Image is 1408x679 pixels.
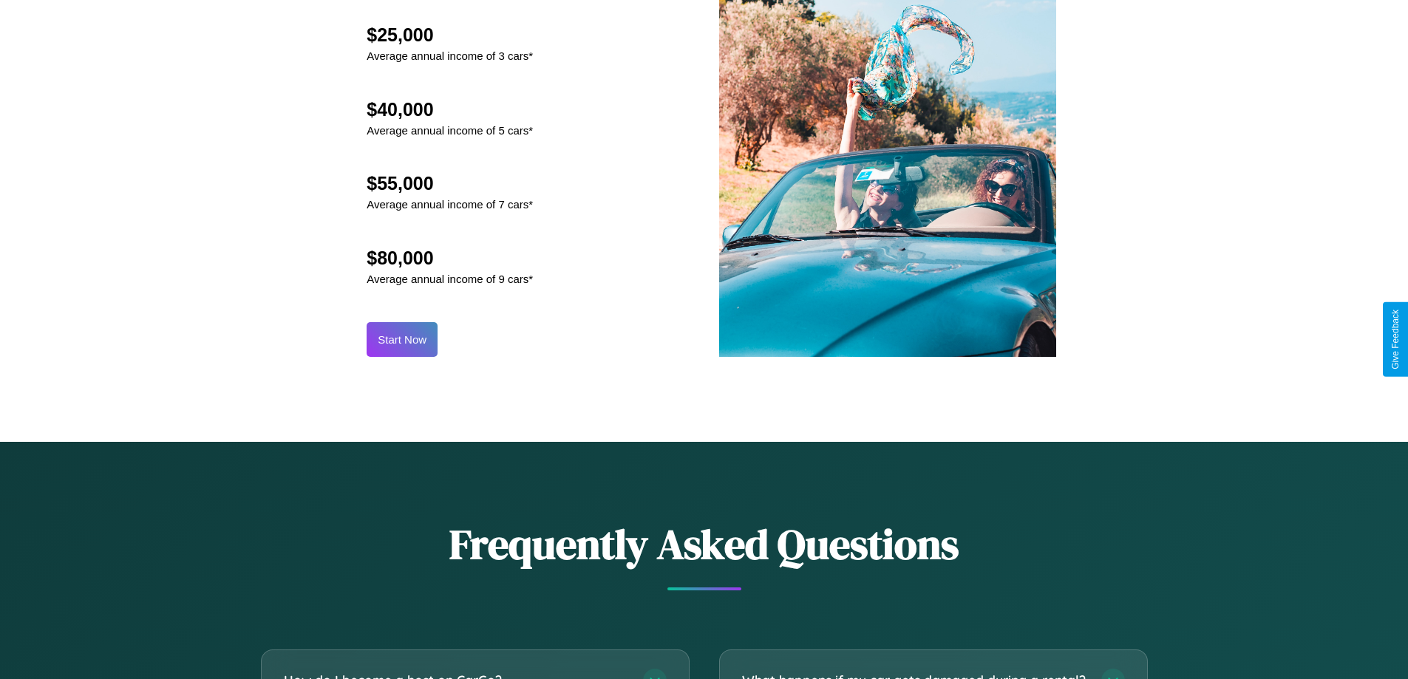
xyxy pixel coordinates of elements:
[261,516,1148,573] h2: Frequently Asked Questions
[367,24,533,46] h2: $25,000
[367,248,533,269] h2: $80,000
[367,120,533,140] p: Average annual income of 5 cars*
[367,46,533,66] p: Average annual income of 3 cars*
[367,99,533,120] h2: $40,000
[367,173,533,194] h2: $55,000
[367,269,533,289] p: Average annual income of 9 cars*
[1390,310,1401,369] div: Give Feedback
[367,194,533,214] p: Average annual income of 7 cars*
[367,322,438,357] button: Start Now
